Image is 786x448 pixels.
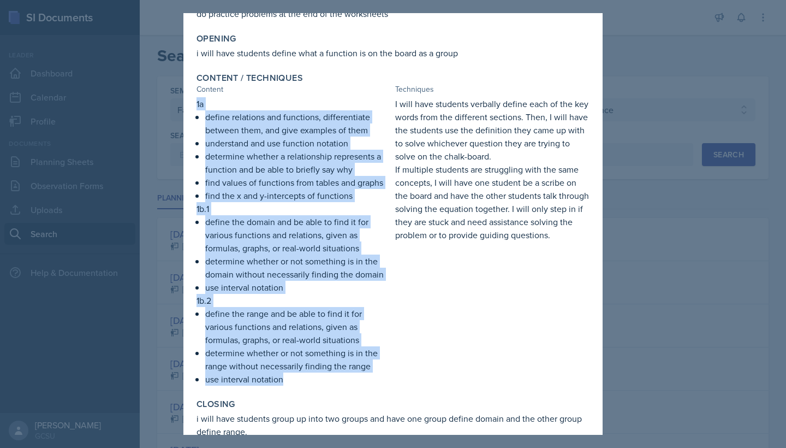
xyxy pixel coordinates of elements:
[196,46,589,60] p: i will have students define what a function is on the board as a group
[196,202,391,215] p: 1b.1
[196,7,589,20] p: do practice problems at the end of the worksheets
[205,137,391,150] p: understand and use function notation
[205,373,391,386] p: use interval notation
[196,399,235,410] label: Closing
[395,163,589,241] p: If multiple students are struggling with the same concepts, I will have one student be a scribe o...
[395,84,589,95] div: Techniques
[205,215,391,255] p: define the domain and be able to find it for various functions and relations, given as formulas, ...
[196,97,391,110] p: 1a
[205,176,391,189] p: find values of functions from tables and graphs
[205,255,391,281] p: determine whether or not something is in the domain without necessarily finding the domain
[196,294,391,307] p: 1b.2
[205,346,391,373] p: determine whether or not something is in the range without necessarily finding the range
[205,110,391,137] p: define relations and functions, differentiate between them, and give examples of them
[196,33,236,44] label: Opening
[205,307,391,346] p: define the range and be able to find it for various functions and relations, given as formulas, g...
[395,97,589,163] p: I will have students verbally define each of the key words from the different sections. Then, I w...
[196,84,391,95] div: Content
[205,150,391,176] p: determine whether a relationship represents a function and be able to briefly say why
[196,412,589,438] p: i will have students group up into two groups and have one group define domain and the other grou...
[196,73,303,84] label: Content / Techniques
[205,281,391,294] p: use interval notation
[205,189,391,202] p: find the x and y-intercepts of functions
